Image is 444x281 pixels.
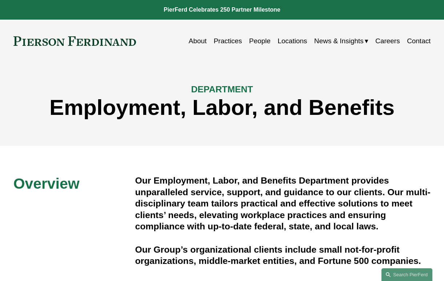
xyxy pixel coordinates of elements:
[314,35,364,47] span: News & Insights
[381,268,432,281] a: Search this site
[135,244,431,267] h4: Our Group’s organizational clients include small not-for-profit organizations, middle-market enti...
[249,34,271,48] a: People
[135,175,431,232] h4: Our Employment, Labor, and Benefits Department provides unparalleled service, support, and guidan...
[278,34,307,48] a: Locations
[191,84,253,94] span: DEPARTMENT
[375,34,400,48] a: Careers
[189,34,207,48] a: About
[214,34,242,48] a: Practices
[314,34,368,48] a: folder dropdown
[13,175,80,192] span: Overview
[407,34,431,48] a: Contact
[13,95,431,120] h1: Employment, Labor, and Benefits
